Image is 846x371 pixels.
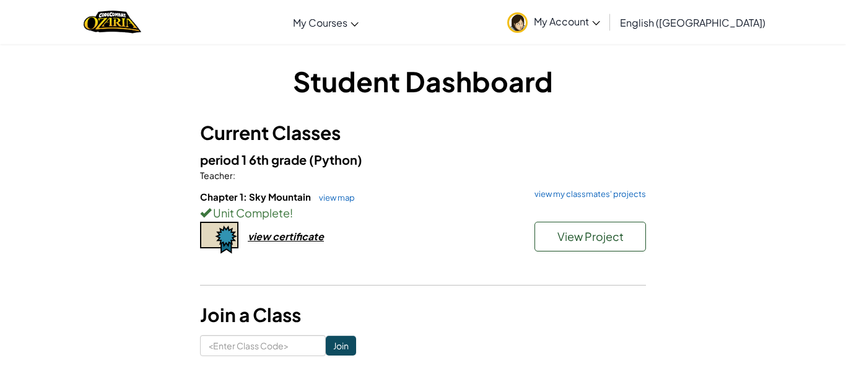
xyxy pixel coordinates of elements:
img: avatar [507,12,528,33]
span: View Project [557,229,624,243]
span: : [233,170,235,181]
span: Teacher [200,170,233,181]
span: My Courses [293,16,347,29]
button: View Project [534,222,646,251]
span: Chapter 1: Sky Mountain [200,191,313,203]
span: ! [290,206,293,220]
input: Join [326,336,356,356]
a: view my classmates' projects [528,190,646,198]
h1: Student Dashboard [200,62,646,100]
span: Unit Complete [211,206,290,220]
a: My Account [501,2,606,41]
div: view certificate [248,230,324,243]
img: certificate-icon.png [200,222,238,254]
img: Home [84,9,141,35]
input: <Enter Class Code> [200,335,326,356]
span: (Python) [309,152,362,167]
a: Ozaria by CodeCombat logo [84,9,141,35]
a: My Courses [287,6,365,39]
span: English ([GEOGRAPHIC_DATA]) [620,16,765,29]
a: English ([GEOGRAPHIC_DATA]) [614,6,772,39]
h3: Join a Class [200,301,646,329]
span: period 1 6th grade [200,152,309,167]
a: view map [313,193,355,203]
h3: Current Classes [200,119,646,147]
span: My Account [534,15,600,28]
a: view certificate [200,230,324,243]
